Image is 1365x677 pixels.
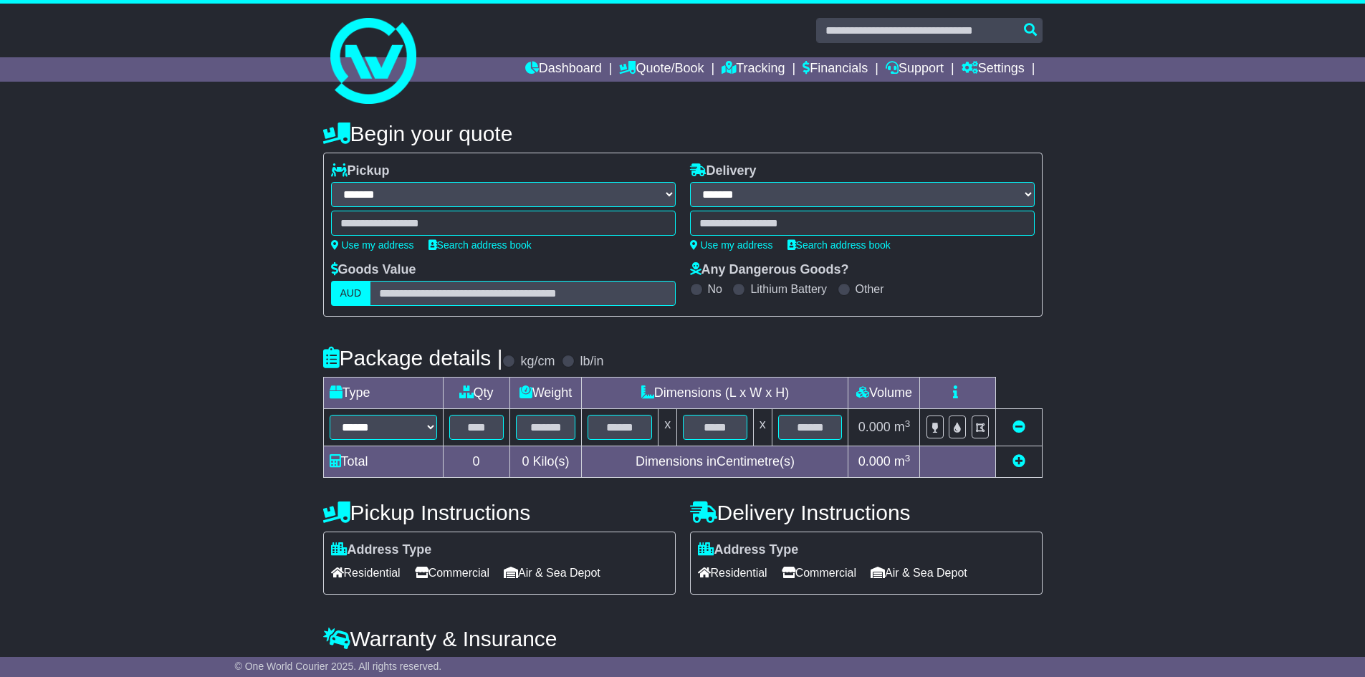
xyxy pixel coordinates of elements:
[858,454,891,469] span: 0.000
[856,282,884,296] label: Other
[750,282,827,296] label: Lithium Battery
[708,282,722,296] label: No
[323,122,1043,145] h4: Begin your quote
[331,542,432,558] label: Address Type
[619,57,704,82] a: Quote/Book
[582,446,848,478] td: Dimensions in Centimetre(s)
[331,281,371,306] label: AUD
[658,409,677,446] td: x
[323,346,503,370] h4: Package details |
[323,627,1043,650] h4: Warranty & Insurance
[1012,454,1025,469] a: Add new item
[235,661,442,672] span: © One World Courier 2025. All rights reserved.
[690,239,773,251] a: Use my address
[331,163,390,179] label: Pickup
[323,378,443,409] td: Type
[509,446,582,478] td: Kilo(s)
[415,562,489,584] span: Commercial
[443,446,509,478] td: 0
[858,420,891,434] span: 0.000
[886,57,944,82] a: Support
[722,57,785,82] a: Tracking
[698,562,767,584] span: Residential
[690,163,757,179] label: Delivery
[698,542,799,558] label: Address Type
[331,262,416,278] label: Goods Value
[525,57,602,82] a: Dashboard
[690,501,1043,524] h4: Delivery Instructions
[522,454,529,469] span: 0
[323,446,443,478] td: Total
[580,354,603,370] label: lb/in
[905,453,911,464] sup: 3
[331,562,401,584] span: Residential
[504,562,600,584] span: Air & Sea Depot
[582,378,848,409] td: Dimensions (L x W x H)
[520,354,555,370] label: kg/cm
[894,454,911,469] span: m
[894,420,911,434] span: m
[443,378,509,409] td: Qty
[905,418,911,429] sup: 3
[323,501,676,524] h4: Pickup Instructions
[509,378,582,409] td: Weight
[787,239,891,251] a: Search address book
[962,57,1025,82] a: Settings
[753,409,772,446] td: x
[1012,420,1025,434] a: Remove this item
[848,378,920,409] td: Volume
[803,57,868,82] a: Financials
[871,562,967,584] span: Air & Sea Depot
[782,562,856,584] span: Commercial
[428,239,532,251] a: Search address book
[331,239,414,251] a: Use my address
[690,262,849,278] label: Any Dangerous Goods?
